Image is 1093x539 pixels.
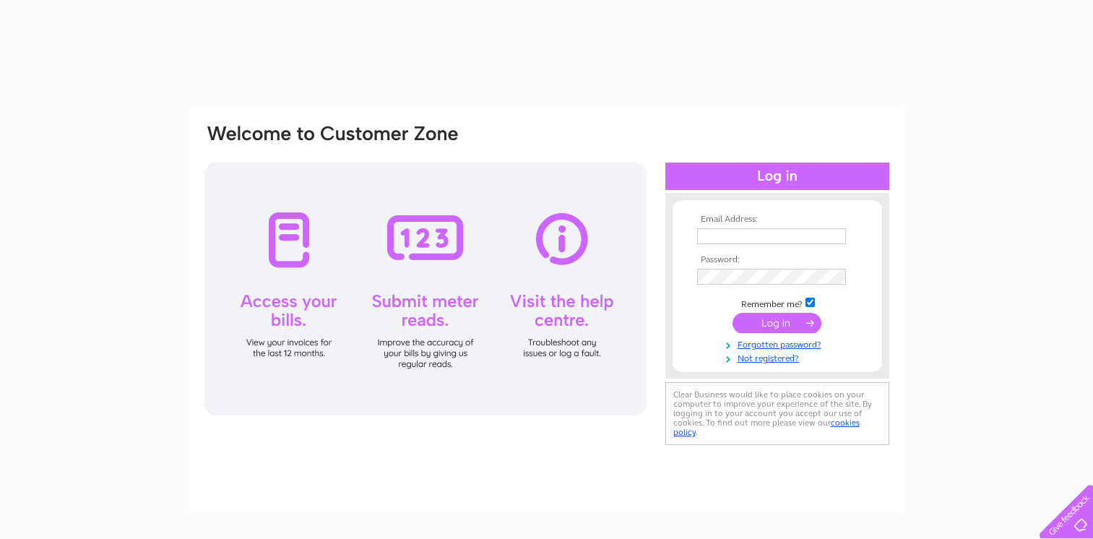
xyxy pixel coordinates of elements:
[697,337,861,350] a: Forgotten password?
[694,296,861,310] td: Remember me?
[694,255,861,265] th: Password:
[673,418,860,437] a: cookies policy
[694,215,861,225] th: Email Address:
[665,382,889,445] div: Clear Business would like to place cookies on your computer to improve your experience of the sit...
[733,313,821,333] input: Submit
[697,350,861,364] a: Not registered?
